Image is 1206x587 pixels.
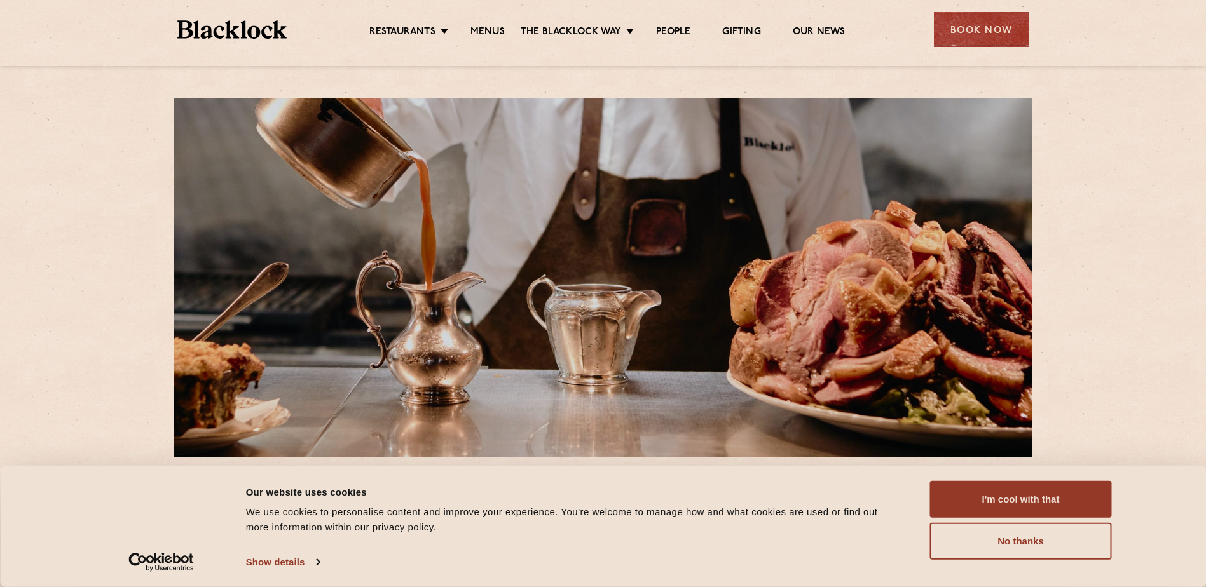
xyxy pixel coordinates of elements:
[930,481,1112,518] button: I'm cool with that
[369,26,435,40] a: Restaurants
[246,484,901,499] div: Our website uses cookies
[930,523,1112,560] button: No thanks
[934,12,1029,47] div: Book Now
[246,553,320,572] a: Show details
[177,20,287,39] img: BL_Textured_Logo-footer-cropped.svg
[656,26,690,40] a: People
[246,504,901,535] div: We use cookies to personalise content and improve your experience. You're welcome to manage how a...
[793,26,846,40] a: Our News
[106,553,217,572] a: Usercentrics Cookiebot - opens in a new window
[470,26,505,40] a: Menus
[722,26,760,40] a: Gifting
[521,26,621,40] a: The Blacklock Way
